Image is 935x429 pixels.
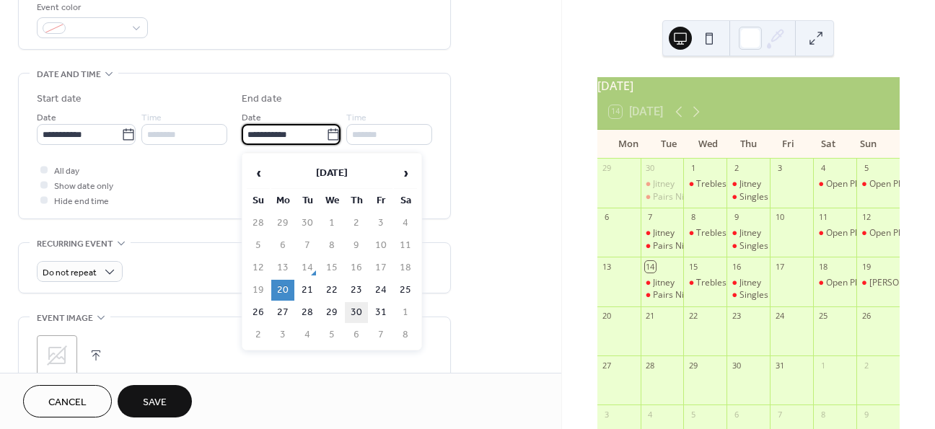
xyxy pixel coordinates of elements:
[394,190,417,211] th: Sa
[739,191,792,203] div: Singles Night
[345,213,368,234] td: 2
[320,190,343,211] th: We
[774,360,785,371] div: 31
[271,158,392,189] th: [DATE]
[602,409,613,420] div: 3
[817,360,828,371] div: 1
[683,277,727,289] div: Trebles Night
[688,360,698,371] div: 29
[37,335,77,376] div: ;
[683,178,727,190] div: Trebles Night
[296,257,319,278] td: 14
[813,277,856,289] div: Open Play
[727,191,770,203] div: Singles Night
[118,385,192,417] button: Save
[731,360,742,371] div: 30
[731,311,742,322] div: 23
[37,92,82,107] div: Start date
[296,324,319,345] td: 4
[641,191,684,203] div: Pairs Night
[653,191,697,203] div: Pairs Night
[242,92,282,107] div: End date
[247,213,270,234] td: 28
[649,130,688,159] div: Tue
[731,163,742,174] div: 2
[826,227,866,239] div: Open Play
[394,280,417,301] td: 25
[739,227,761,239] div: Jitney
[861,163,872,174] div: 5
[645,311,656,322] div: 21
[641,227,684,239] div: Jitney
[394,235,417,256] td: 11
[602,311,613,322] div: 20
[48,395,87,410] span: Cancel
[369,213,392,234] td: 3
[645,163,656,174] div: 30
[683,227,727,239] div: Trebles Night
[856,178,900,190] div: Open Play
[688,212,698,223] div: 8
[37,67,101,82] span: Date and time
[320,235,343,256] td: 8
[346,110,366,125] span: Time
[645,360,656,371] div: 28
[602,163,613,174] div: 29
[768,130,808,159] div: Fri
[54,194,109,209] span: Hide end time
[696,178,750,190] div: Trebles Night
[869,227,910,239] div: Open Play
[23,385,112,417] a: Cancel
[369,190,392,211] th: Fr
[808,130,848,159] div: Sat
[320,324,343,345] td: 5
[296,190,319,211] th: Tu
[247,235,270,256] td: 5
[271,324,294,345] td: 3
[242,110,261,125] span: Date
[848,130,888,159] div: Sun
[653,277,675,289] div: Jitney
[688,163,698,174] div: 1
[856,277,900,289] div: Wells Hill Classic Tournament
[774,409,785,420] div: 7
[271,257,294,278] td: 13
[861,212,872,223] div: 12
[813,178,856,190] div: Open Play
[696,277,750,289] div: Trebles Night
[320,302,343,323] td: 29
[641,277,684,289] div: Jitney
[641,240,684,252] div: Pairs Night
[247,302,270,323] td: 26
[861,261,872,272] div: 19
[696,227,750,239] div: Trebles Night
[143,395,167,410] span: Save
[826,178,866,190] div: Open Play
[296,213,319,234] td: 30
[247,257,270,278] td: 12
[271,280,294,301] td: 20
[813,227,856,239] div: Open Play
[727,240,770,252] div: Singles Night
[641,178,684,190] div: Jitney
[609,130,649,159] div: Mon
[369,280,392,301] td: 24
[653,240,697,252] div: Pairs Night
[369,324,392,345] td: 7
[345,324,368,345] td: 6
[774,212,785,223] div: 10
[861,409,872,420] div: 9
[320,257,343,278] td: 15
[826,277,866,289] div: Open Play
[817,409,828,420] div: 8
[731,261,742,272] div: 16
[271,235,294,256] td: 6
[729,130,768,159] div: Thu
[54,179,113,194] span: Show date only
[688,409,698,420] div: 5
[774,163,785,174] div: 3
[817,163,828,174] div: 4
[394,213,417,234] td: 4
[653,227,675,239] div: Jitney
[394,302,417,323] td: 1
